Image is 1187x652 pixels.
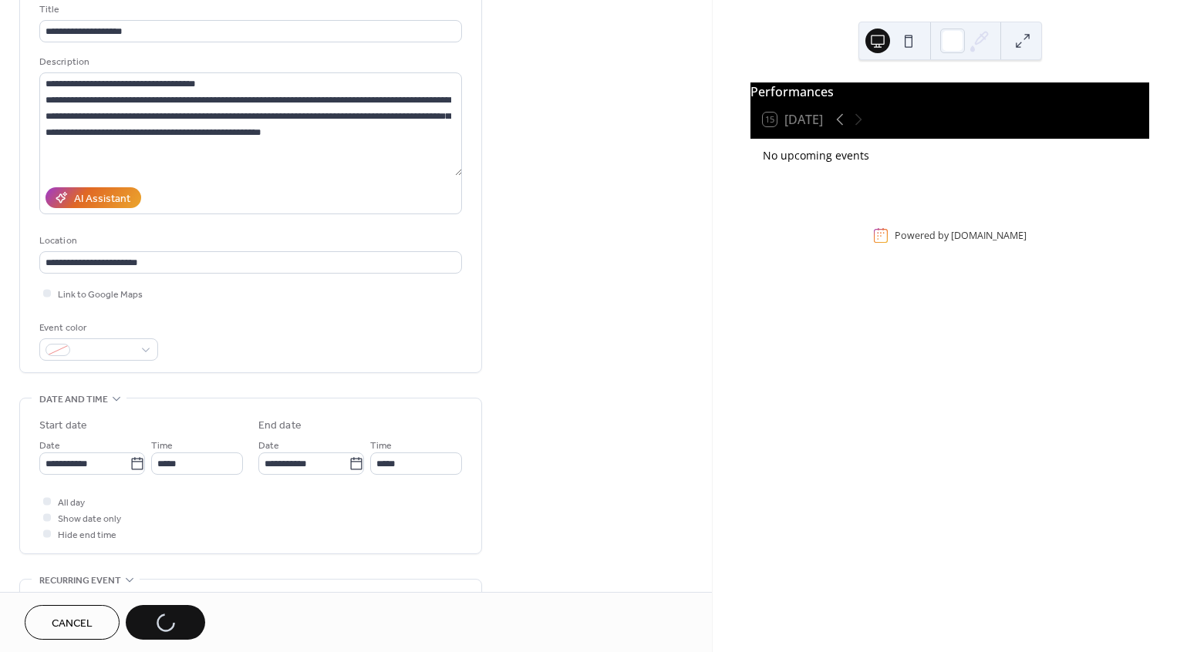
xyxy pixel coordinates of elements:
[895,229,1027,242] div: Powered by
[39,54,459,70] div: Description
[58,527,116,543] span: Hide end time
[25,605,120,640] button: Cancel
[151,438,173,454] span: Time
[58,287,143,303] span: Link to Google Maps
[52,616,93,632] span: Cancel
[951,229,1027,242] a: [DOMAIN_NAME]
[370,438,392,454] span: Time
[58,511,121,527] span: Show date only
[39,320,155,336] div: Event color
[58,495,85,511] span: All day
[763,148,1137,163] div: No upcoming events
[258,418,302,434] div: End date
[39,438,60,454] span: Date
[258,438,279,454] span: Date
[74,191,130,207] div: AI Assistant
[39,2,459,18] div: Title
[39,418,87,434] div: Start date
[750,82,1149,101] div: Performances
[39,233,459,249] div: Location
[46,187,141,208] button: AI Assistant
[39,573,121,589] span: Recurring event
[39,392,108,408] span: Date and time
